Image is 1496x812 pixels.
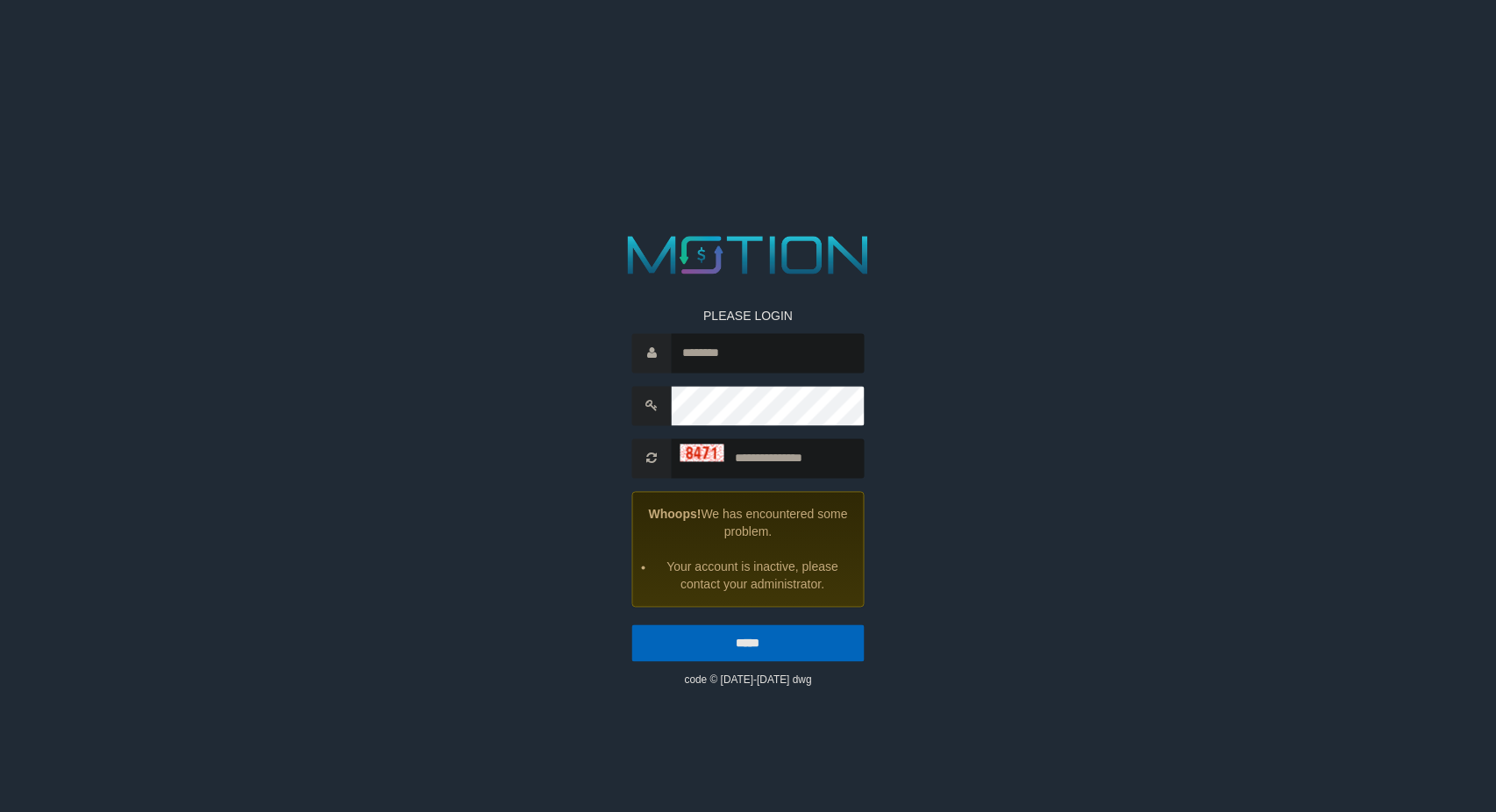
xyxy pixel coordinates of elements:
[632,491,864,607] div: We has encountered some problem.
[632,307,864,324] p: PLEASE LOGIN
[655,558,850,593] li: Your account is inactive, please contact your administrator.
[680,445,724,462] img: captcha
[617,229,880,281] img: MOTION_logo.png
[684,673,811,686] small: code © [DATE]-[DATE] dwg
[649,507,702,521] strong: Whoops!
